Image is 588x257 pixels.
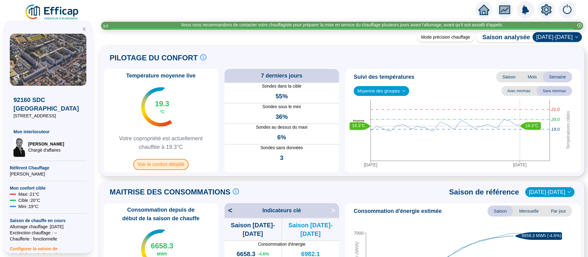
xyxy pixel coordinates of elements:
[224,241,339,247] span: Consommation d'énergie
[354,73,414,81] span: Suivi des températures
[103,24,108,28] i: 3 / 3
[417,33,474,41] div: Mode précision chauffage
[536,32,578,42] span: 2024-2025
[496,71,522,82] span: Saison
[476,33,530,41] span: Saison analysée
[106,134,216,151] span: Votre copropriété est actuellement chauffée à 19.3°C
[522,233,561,238] text: 6658.3 MWh (-4.6%)
[10,185,86,191] span: Mon confort cible
[28,141,64,147] span: [PERSON_NAME]
[123,71,199,80] span: Température moyenne live
[277,133,286,142] span: 6%
[551,117,560,122] tspan: 20.0
[18,203,38,210] span: Mini : 19 °C
[224,206,232,215] span: <
[106,206,216,223] span: Consommation depuis de début de la saison de chauffe
[28,147,64,153] span: Chargé d'affaires
[541,4,552,15] span: setting
[10,224,86,230] span: Allumage chauffage : [DATE]
[357,86,405,96] span: Moyenne des groupes
[513,162,526,167] tspan: [DATE]
[200,54,206,60] span: info-circle
[551,107,560,112] tspan: 21.0
[501,86,537,96] span: Avec min/max
[354,207,442,215] span: Consommation d'énergie estimée
[13,129,83,135] span: Mon interlocuteur
[517,1,534,18] img: alerts
[352,123,365,128] text: 19.3°C
[110,187,230,197] span: MAITRISE DES CONSOMMATIONS
[157,251,167,257] span: MWh
[160,109,164,115] span: °C
[155,99,169,109] span: 19.3
[10,217,86,224] span: Saison de chauffe en cours
[559,1,576,18] img: alerts
[537,86,572,96] span: Sans min/max
[402,89,406,93] span: down
[10,165,86,171] span: Référent Chauffage
[282,221,339,238] span: Saison [DATE]-[DATE]
[18,197,40,203] span: Cible : 20 °C
[10,171,86,177] span: [PERSON_NAME]
[224,104,339,110] span: Sondes sous le mini
[276,112,288,121] span: 36%
[10,230,86,236] span: Exctinction chauffage : --
[24,4,80,21] img: efficap energie logo
[141,87,172,127] img: indicateur températures
[224,124,339,130] span: Sondes au dessus du maxi
[13,137,26,157] img: Chargé d'affaires
[110,53,198,63] span: PILOTAGE DU CONFORT
[478,4,489,15] span: home
[566,111,571,149] tspan: Températures cibles
[18,191,40,197] span: Maxi : 21 °C
[224,145,339,151] span: Sondes sans données
[577,23,582,28] span: close-circle
[499,4,510,15] span: fund
[449,187,519,197] span: Saison de référence
[133,159,189,170] span: Voir le confort détaillé
[529,187,571,197] span: 2022-2023
[224,221,281,238] span: Saison [DATE]-[DATE]
[224,83,339,89] span: Sondes dans la cible
[331,206,339,215] span: >
[280,153,283,162] span: 3
[181,22,503,28] div: Nous vous recommandons de contacter votre chauffagiste pour préparer la mise en service du chauff...
[567,190,571,194] span: down
[525,123,538,128] text: 19.3°C
[151,241,173,251] span: 6658.3
[353,119,364,122] text: Moyenne
[258,251,269,257] span: -4.6 %
[522,71,543,82] span: Mois
[233,188,239,195] span: info-circle
[261,71,302,80] span: 7 derniers jours
[551,127,560,132] tspan: 19.0
[13,113,83,119] span: [STREET_ADDRESS]
[513,206,545,217] span: Mensuelle
[543,71,572,82] span: Semaine
[262,206,301,215] span: Indicateurs clé
[575,35,579,39] span: down
[354,231,364,236] tspan: 7000
[488,206,513,217] span: Saison
[545,206,572,217] span: Par jour
[276,92,288,100] span: 55%
[10,236,86,242] span: Chaufferie : fonctionnelle
[82,27,86,31] span: double-left
[13,96,83,113] span: 92160 SDC [GEOGRAPHIC_DATA]
[364,162,377,167] tspan: [DATE]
